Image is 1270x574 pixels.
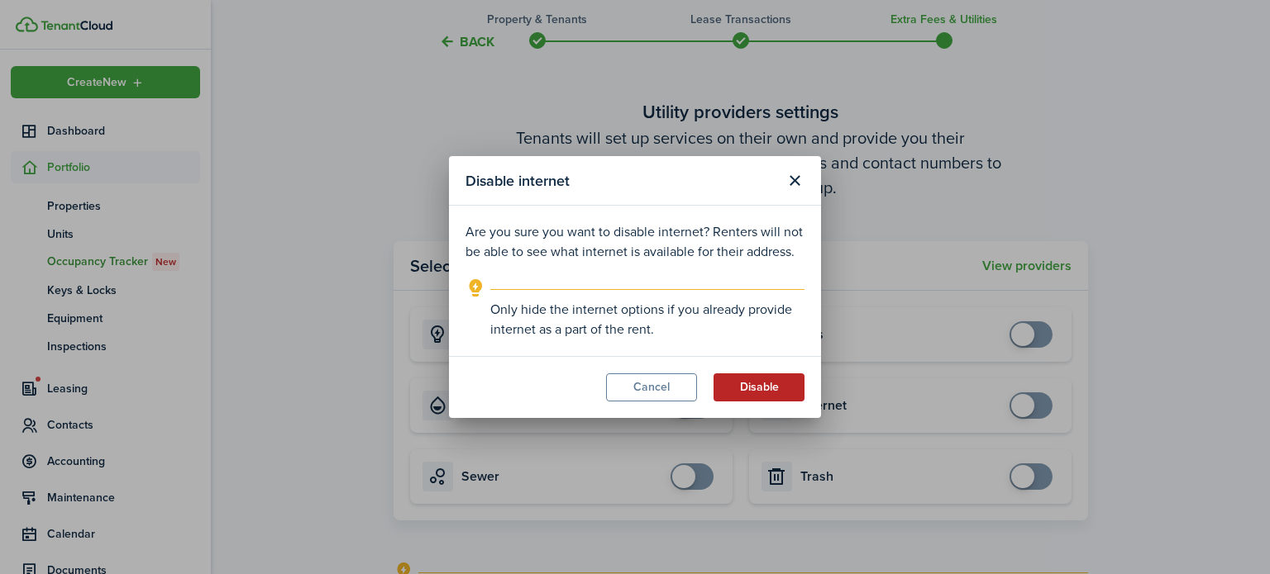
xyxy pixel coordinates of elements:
[466,222,804,262] p: Are you sure you want to disable internet? Renters will not be able to see what internet is avail...
[606,373,697,401] button: Cancel
[490,300,804,339] explanation-description: Only hide the internet options if you already provide internet as a part of the rent.
[466,164,776,197] modal-title: Disable internet
[466,278,486,298] i: outline
[781,167,809,195] button: Close modal
[714,373,804,401] button: Disable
